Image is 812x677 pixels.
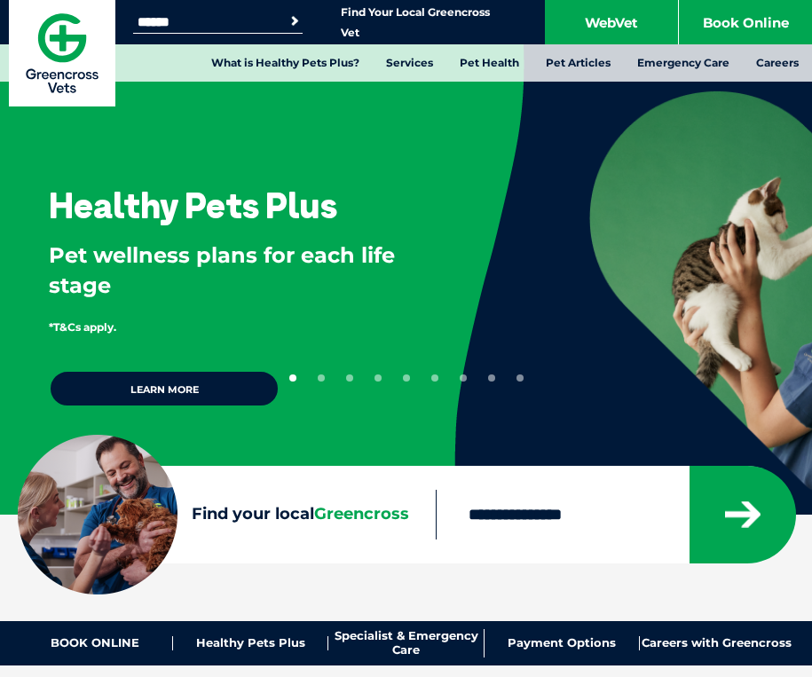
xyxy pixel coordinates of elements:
[403,374,410,382] button: 5 of 9
[516,374,524,382] button: 9 of 9
[346,374,353,382] button: 3 of 9
[289,374,296,382] button: 1 of 9
[431,374,438,382] button: 6 of 9
[341,5,490,40] a: Find Your Local Greencross Vet
[286,12,304,30] button: Search
[18,505,436,524] label: Find your local
[460,374,467,382] button: 7 of 9
[173,636,328,650] a: Healthy Pets Plus
[328,629,484,657] a: Specialist & Emergency Care
[318,374,325,382] button: 2 of 9
[49,187,337,223] h3: Healthy Pets Plus
[49,370,280,407] a: Learn more
[446,44,532,82] a: Pet Health
[49,240,397,300] p: Pet wellness plans for each life stage
[49,320,116,334] span: *T&Cs apply.
[488,374,495,382] button: 8 of 9
[18,636,173,650] a: BOOK ONLINE
[485,636,640,650] a: Payment Options
[624,44,743,82] a: Emergency Care
[198,44,373,82] a: What is Healthy Pets Plus?
[374,374,382,382] button: 4 of 9
[532,44,624,82] a: Pet Articles
[743,44,812,82] a: Careers
[373,44,446,82] a: Services
[640,636,794,650] a: Careers with Greencross
[314,504,409,523] span: Greencross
